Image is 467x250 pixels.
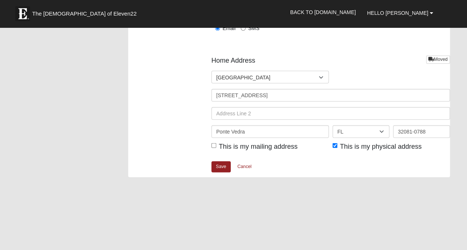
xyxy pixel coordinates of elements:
[215,26,220,31] input: Email
[211,56,255,66] span: Home Address
[211,161,231,172] a: Save
[233,161,256,172] a: Cancel
[361,4,439,22] a: Hello [PERSON_NAME]
[426,56,450,63] a: Moved
[333,143,337,148] input: This is my physical address
[219,143,298,150] span: This is my mailing address
[211,143,216,148] input: This is my mailing address
[367,10,428,16] span: Hello [PERSON_NAME]
[393,125,450,138] input: Zip
[32,10,136,17] span: The [DEMOGRAPHIC_DATA] of Eleven22
[211,89,450,102] input: Address Line 1
[216,71,319,84] span: [GEOGRAPHIC_DATA]
[211,107,450,120] input: Address Line 2
[223,25,236,31] span: Email
[241,26,246,31] input: SMS
[340,143,422,150] span: This is my physical address
[15,6,30,21] img: Eleven22 logo
[211,125,329,138] input: City
[248,25,259,31] span: SMS
[12,3,160,21] a: The [DEMOGRAPHIC_DATA] of Eleven22
[285,3,361,22] a: Back to [DOMAIN_NAME]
